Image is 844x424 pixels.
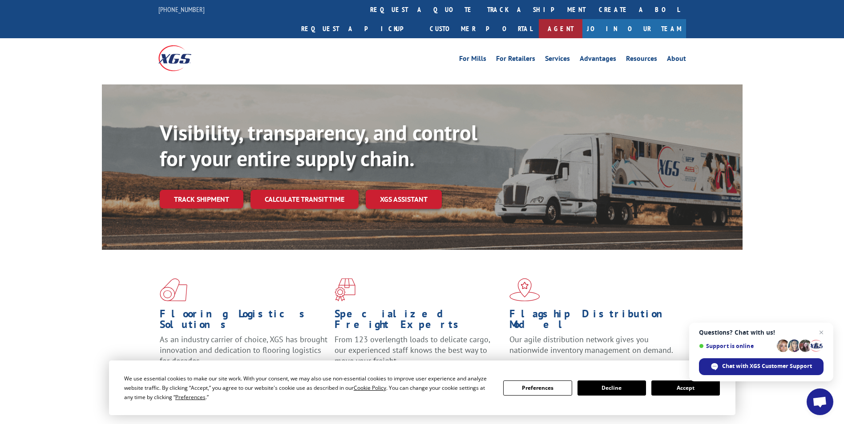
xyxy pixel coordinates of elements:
span: Preferences [175,393,206,401]
button: Preferences [503,380,572,396]
div: Cookie Consent Prompt [109,360,735,415]
a: Agent [539,19,582,38]
img: xgs-icon-focused-on-flooring-red [335,278,355,301]
a: [PHONE_NUMBER] [158,5,205,14]
a: Resources [626,55,657,65]
h1: Flagship Distribution Model [509,308,678,334]
a: XGS ASSISTANT [366,190,442,209]
button: Accept [651,380,720,396]
a: About [667,55,686,65]
span: Chat with XGS Customer Support [722,362,812,370]
a: Open chat [807,388,833,415]
a: Request a pickup [295,19,423,38]
a: Services [545,55,570,65]
a: Customer Portal [423,19,539,38]
div: We use essential cookies to make our site work. With your consent, we may also use non-essential ... [124,374,493,402]
h1: Specialized Freight Experts [335,308,503,334]
a: For Retailers [496,55,535,65]
a: Track shipment [160,190,243,208]
p: From 123 overlength loads to delicate cargo, our experienced staff knows the best way to move you... [335,334,503,374]
img: xgs-icon-total-supply-chain-intelligence-red [160,278,187,301]
a: Join Our Team [582,19,686,38]
span: Our agile distribution network gives you nationwide inventory management on demand. [509,334,673,355]
b: Visibility, transparency, and control for your entire supply chain. [160,119,477,172]
img: xgs-icon-flagship-distribution-model-red [509,278,540,301]
span: Questions? Chat with us! [699,329,824,336]
h1: Flooring Logistics Solutions [160,308,328,334]
span: Support is online [699,343,774,349]
span: Cookie Policy [354,384,386,392]
a: For Mills [459,55,486,65]
a: Advantages [580,55,616,65]
span: Chat with XGS Customer Support [699,358,824,375]
span: As an industry carrier of choice, XGS has brought innovation and dedication to flooring logistics... [160,334,327,366]
button: Decline [577,380,646,396]
a: Calculate transit time [250,190,359,209]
